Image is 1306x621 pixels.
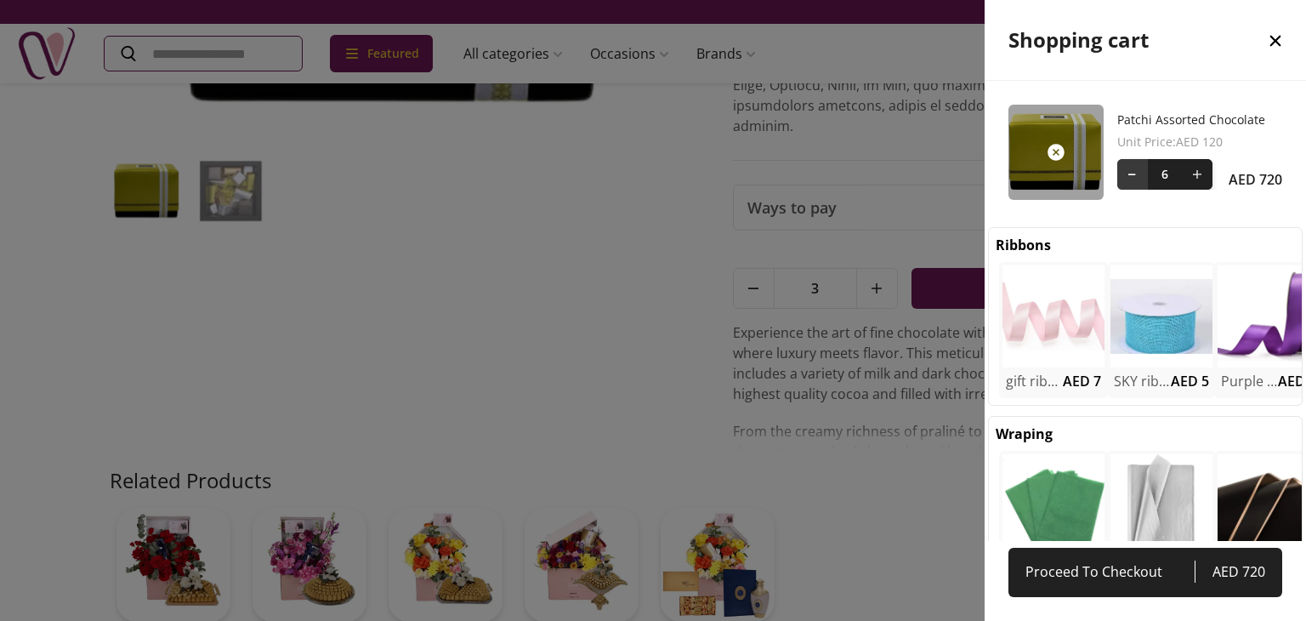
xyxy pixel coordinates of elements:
[999,262,1108,398] div: uae-gifts-gift ribbons light pinkgift ribbons light pinkAED 7
[1107,451,1216,587] div: uae-gifts-silver wrapping
[1002,454,1104,556] img: uae-gifts-green wrapping
[1148,159,1182,190] span: 6
[999,451,1108,587] div: uae-gifts-green wrapping
[1002,265,1104,367] img: uae-gifts-gift ribbons light pink
[1117,111,1282,128] a: Patchi Assorted Chocolate
[1114,371,1171,391] h2: SKY ribbons
[1110,265,1212,367] img: uae-gifts-SKY ribbons
[1008,81,1282,224] div: Patchi Assorted Chocolate
[996,235,1051,255] h2: Ribbons
[1025,560,1195,584] span: Proceed To Checkout
[996,424,1053,444] h2: Wraping
[1107,262,1216,398] div: uae-gifts-SKY ribbonsSKY ribbonsAED 5
[1006,371,1063,391] h2: gift ribbons light pink
[1229,169,1282,190] span: AED 720
[1008,548,1282,597] a: Proceed To CheckoutAED 720
[1008,26,1149,54] h2: Shopping cart
[1110,454,1212,556] img: uae-gifts-silver wrapping
[1195,560,1265,584] span: AED 720
[1063,371,1101,391] span: AED 7
[1221,371,1278,391] h2: Purple gift ribbons
[1171,371,1209,391] span: AED 5
[1245,2,1306,78] button: close
[1117,134,1282,151] span: Unit Price : AED 120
